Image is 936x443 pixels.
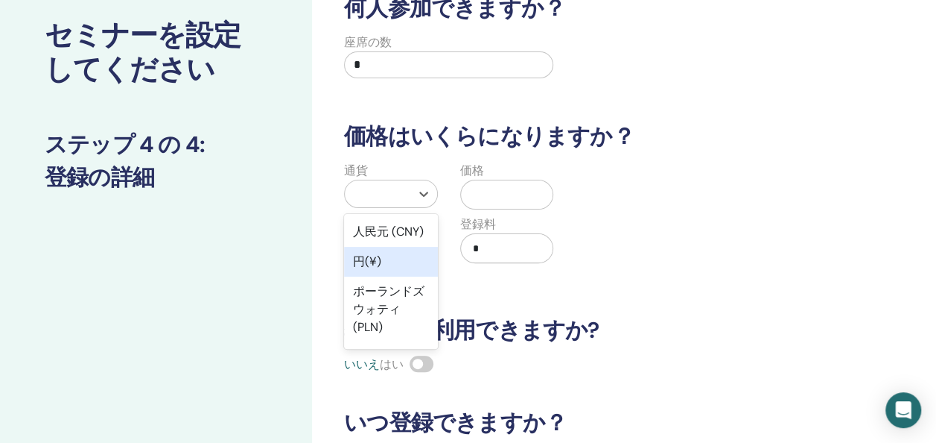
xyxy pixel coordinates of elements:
[885,392,921,428] div: インターコムメッセンジャーを開く
[344,162,368,180] label: 通貨
[344,277,438,342] div: ポーランドズウォティ (PLN)
[45,131,267,158] h3: :
[380,356,404,372] span: はい
[344,342,438,390] div: ブラジルレアル(R)
[45,164,267,191] h3: 登録の詳細
[344,217,438,247] div: 人民元 (CNY)
[335,317,816,344] h3: 奨学金は利用できますか?
[344,247,438,277] div: 円(¥)
[460,216,496,233] label: 登録料
[335,123,816,150] h3: 価格はいくらになりますか？
[344,34,392,51] label: 座席の数
[344,356,380,372] span: いいえ
[460,162,484,180] label: 価格
[45,19,267,87] h2: セミナーを設定してください
[45,130,200,159] font: ステップ 4 の 4
[335,409,816,436] h3: いつ登録できますか？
